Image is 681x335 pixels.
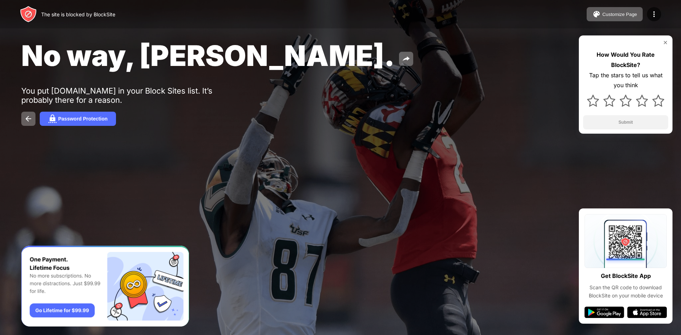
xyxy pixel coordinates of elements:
[603,95,615,107] img: star.svg
[58,116,107,122] div: Password Protection
[585,307,624,318] img: google-play.svg
[601,271,651,281] div: Get BlockSite App
[48,115,57,123] img: password.svg
[24,115,33,123] img: back.svg
[636,95,648,107] img: star.svg
[583,50,668,70] div: How Would You Rate BlockSite?
[652,95,664,107] img: star.svg
[592,10,601,18] img: pallet.svg
[20,6,37,23] img: header-logo.svg
[663,40,668,45] img: rate-us-close.svg
[585,284,667,300] div: Scan the QR code to download BlockSite on your mobile device
[21,246,189,327] iframe: Banner
[620,95,632,107] img: star.svg
[587,7,643,21] button: Customize Page
[585,214,667,268] img: qrcode.svg
[587,95,599,107] img: star.svg
[627,307,667,318] img: app-store.svg
[602,12,637,17] div: Customize Page
[402,55,410,63] img: share.svg
[650,10,658,18] img: menu-icon.svg
[21,38,395,73] span: No way, [PERSON_NAME].
[583,115,668,129] button: Submit
[583,70,668,91] div: Tap the stars to tell us what you think
[21,86,240,105] div: You put [DOMAIN_NAME] in your Block Sites list. It’s probably there for a reason.
[40,112,116,126] button: Password Protection
[41,11,115,17] div: The site is blocked by BlockSite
